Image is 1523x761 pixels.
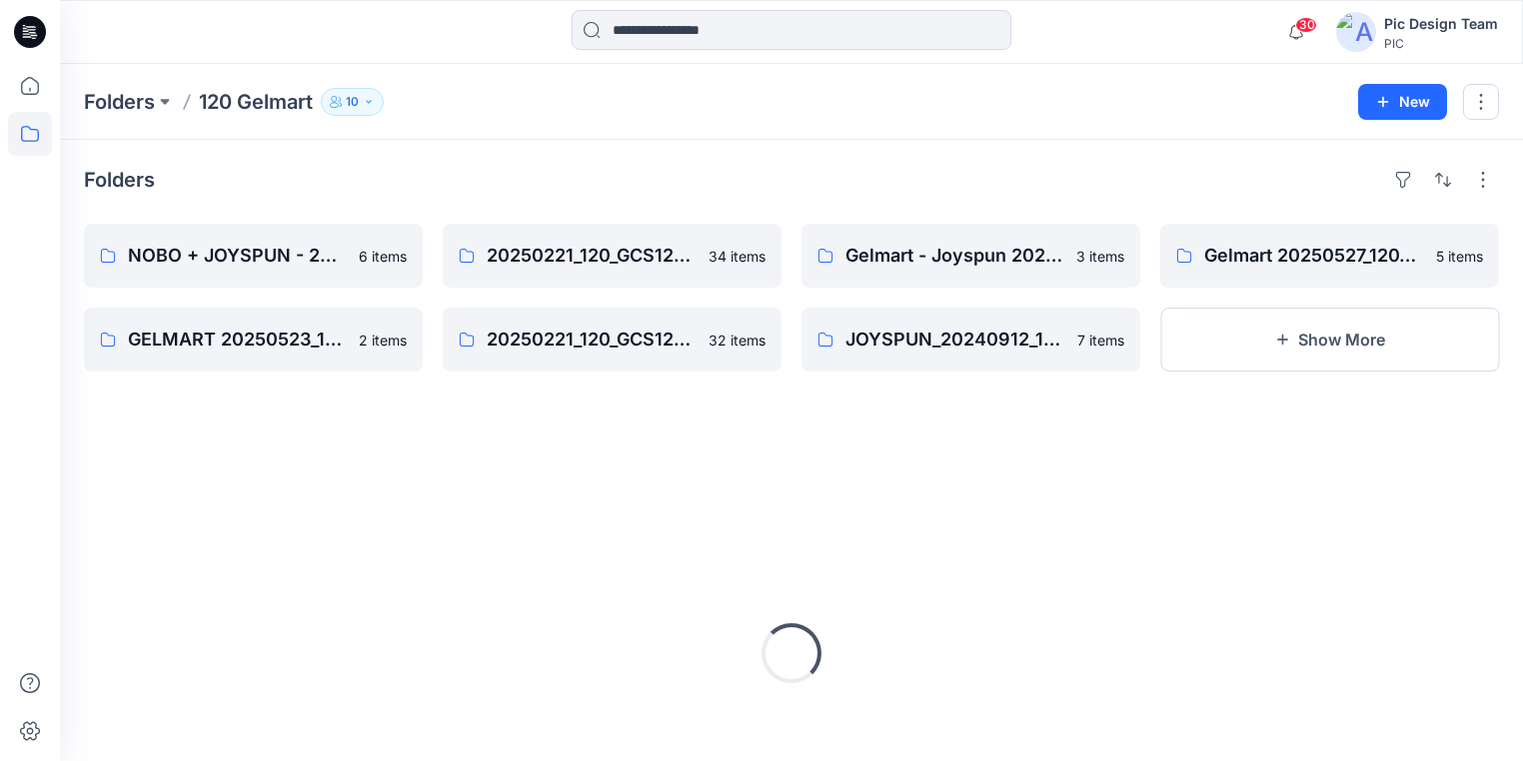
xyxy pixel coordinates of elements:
[1384,12,1498,36] div: Pic Design Team
[1336,12,1376,52] img: avatar
[1358,84,1447,120] button: New
[128,326,347,354] p: GELMART 20250523_120_GC
[801,308,1140,372] a: JOYSPUN_20240912_120_RC7 items
[1295,17,1317,33] span: 30
[199,88,313,116] p: 120 Gelmart
[1076,246,1124,267] p: 3 items
[84,308,423,372] a: GELMART 20250523_120_GC2 items
[845,242,1064,270] p: Gelmart - Joyspun 20250725_120_RC
[487,242,697,270] p: 20250221_120_GCS126 Gelmart Nobo
[709,330,765,351] p: 32 items
[1160,308,1499,372] button: Show More
[443,224,781,288] a: 20250221_120_GCS126 Gelmart Nobo34 items
[487,326,697,354] p: 20250221_120_GCS126 Gelmart Joyspun
[1160,224,1499,288] a: Gelmart 20250527_120_RC5 items
[443,308,781,372] a: 20250221_120_GCS126 Gelmart Joyspun32 items
[845,326,1065,354] p: JOYSPUN_20240912_120_RC
[709,246,765,267] p: 34 items
[128,242,347,270] p: NOBO + JOYSPUN - 20250912_120_GC
[1384,36,1498,51] div: PIC
[84,88,155,116] a: Folders
[1436,246,1483,267] p: 5 items
[321,88,384,116] button: 10
[84,168,155,192] h4: Folders
[84,224,423,288] a: NOBO + JOYSPUN - 20250912_120_GC6 items
[801,224,1140,288] a: Gelmart - Joyspun 20250725_120_RC3 items
[1204,242,1424,270] p: Gelmart 20250527_120_RC
[1077,330,1124,351] p: 7 items
[359,246,407,267] p: 6 items
[359,330,407,351] p: 2 items
[346,91,359,113] p: 10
